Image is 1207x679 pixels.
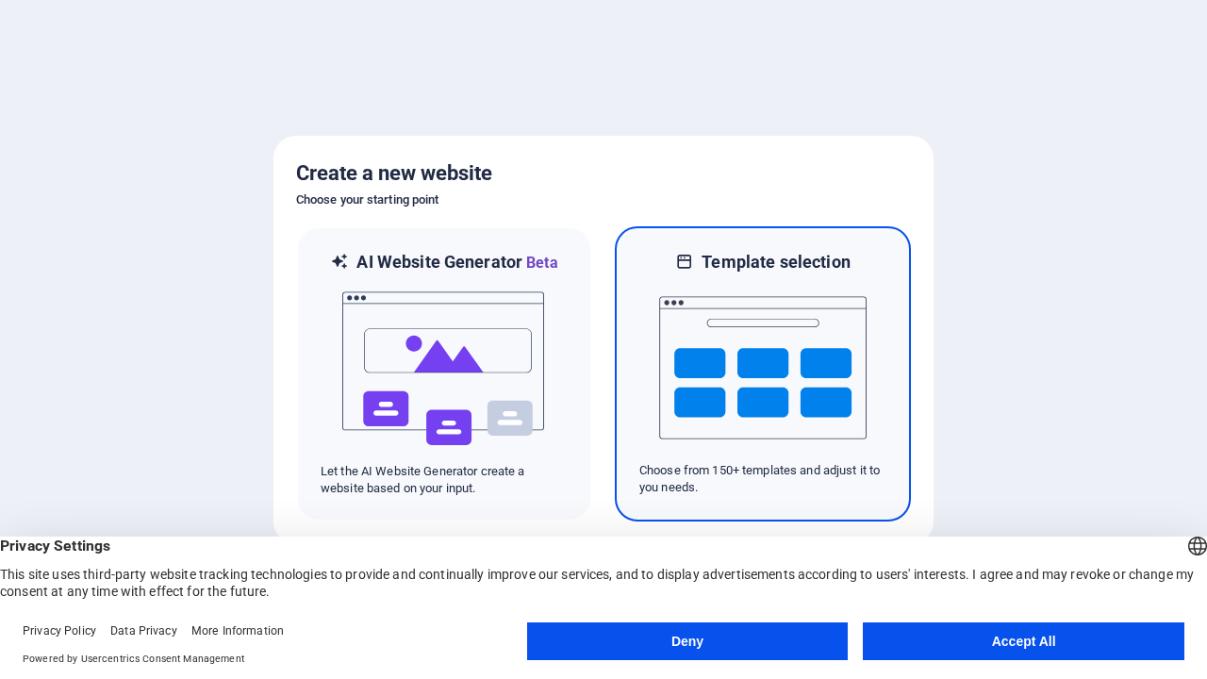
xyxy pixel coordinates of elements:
[356,251,557,274] h6: AI Website Generator
[296,158,911,189] h5: Create a new website
[522,254,558,272] span: Beta
[639,462,886,496] p: Choose from 150+ templates and adjust it to you needs.
[296,189,911,211] h6: Choose your starting point
[340,274,548,463] img: ai
[702,251,850,273] h6: Template selection
[321,463,568,497] p: Let the AI Website Generator create a website based on your input.
[615,226,911,522] div: Template selectionChoose from 150+ templates and adjust it to you needs.
[296,226,592,522] div: AI Website GeneratorBetaaiLet the AI Website Generator create a website based on your input.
